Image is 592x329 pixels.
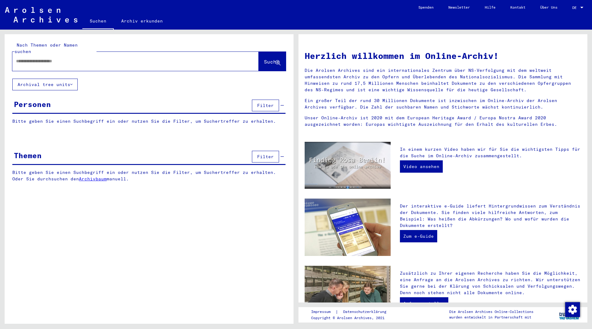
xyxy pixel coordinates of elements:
[14,42,78,54] mat-label: Nach Themen oder Namen suchen
[400,146,581,159] p: In einem kurzen Video haben wir für Sie die wichtigsten Tipps für die Suche im Online-Archiv zusa...
[12,169,286,182] p: Bitte geben Sie einen Suchbegriff ein oder nutzen Sie die Filter, um Suchertreffer zu erhalten. O...
[252,100,279,111] button: Filter
[82,14,114,30] a: Suchen
[305,97,581,110] p: Ein großer Teil der rund 30 Millionen Dokumente ist inzwischen im Online-Archiv der Arolsen Archi...
[305,199,391,256] img: eguide.jpg
[400,230,437,242] a: Zum e-Guide
[311,309,394,315] div: |
[400,270,581,296] p: Zusätzlich zu Ihrer eigenen Recherche haben Sie die Möglichkeit, eine Anfrage an die Arolsen Arch...
[305,67,581,93] p: Die Arolsen Archives sind ein internationales Zentrum über NS-Verfolgung mit dem weltweit umfasse...
[338,309,394,315] a: Datenschutzerklärung
[305,266,391,323] img: inquiries.jpg
[449,315,533,320] p: wurden entwickelt in Partnerschaft mit
[305,49,581,62] h1: Herzlich willkommen im Online-Archiv!
[400,160,443,173] a: Video ansehen
[14,150,42,161] div: Themen
[305,142,391,189] img: video.jpg
[449,309,533,315] p: Die Arolsen Archives Online-Collections
[558,307,581,322] img: yv_logo.png
[400,297,448,310] a: Anfrage stellen
[12,79,78,90] button: Archival tree units
[257,154,274,159] span: Filter
[5,7,77,23] img: Arolsen_neg.svg
[565,302,580,317] img: Zustimmung ändern
[305,115,581,128] p: Unser Online-Archiv ist 2020 mit dem European Heritage Award / Europa Nostra Award 2020 ausgezeic...
[14,99,51,110] div: Personen
[311,309,335,315] a: Impressum
[572,6,579,10] span: DE
[400,203,581,229] p: Der interaktive e-Guide liefert Hintergrundwissen zum Verständnis der Dokumente. Sie finden viele...
[79,176,107,182] a: Archivbaum
[311,315,394,321] p: Copyright © Arolsen Archives, 2021
[252,151,279,162] button: Filter
[12,118,286,125] p: Bitte geben Sie einen Suchbegriff ein oder nutzen Sie die Filter, um Suchertreffer zu erhalten.
[114,14,170,28] a: Archiv erkunden
[264,59,279,65] span: Suche
[257,103,274,108] span: Filter
[259,52,286,71] button: Suche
